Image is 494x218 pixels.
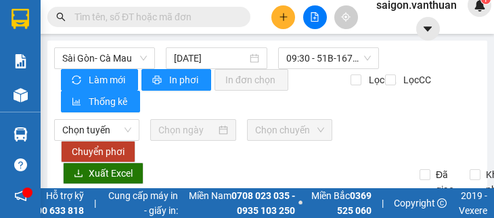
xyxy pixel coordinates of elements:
button: caret-down [416,17,440,41]
input: Tìm tên, số ĐT hoặc mã đơn [74,9,234,24]
img: solution-icon [14,54,28,68]
span: plus [279,12,288,22]
span: Xuất Excel [89,166,133,181]
span: copyright [437,198,447,208]
button: downloadXuất Excel [63,162,143,184]
span: Chọn tuyến [62,120,131,140]
span: caret-down [422,23,434,35]
span: search [56,12,66,22]
span: Chọn chuyến [255,120,324,140]
strong: 1900 633 818 [26,205,84,216]
span: | [94,196,96,211]
button: syncLàm mới [61,69,138,91]
button: bar-chartThống kê [61,91,140,112]
input: 15/09/2025 [174,51,246,66]
span: notification [14,189,27,202]
span: Đã giao [430,167,459,197]
img: warehouse-icon [14,127,28,141]
span: Lọc CC [398,72,433,87]
button: plus [271,5,295,29]
span: 09:30 - 51B-167.01 [286,48,371,68]
span: aim [341,12,351,22]
span: Miền Bắc [306,188,372,218]
img: warehouse-icon [14,88,28,102]
span: ⚪️ [298,200,302,206]
span: In phơi [169,72,200,87]
button: In đơn chọn [215,69,288,91]
strong: 0708 023 035 - 0935 103 250 [231,190,295,216]
span: bar-chart [72,97,83,108]
span: Cung cấp máy in - giấy in: [106,188,178,218]
button: Chuyển phơi [61,141,135,162]
span: sync [72,75,83,86]
span: file-add [310,12,319,22]
span: question-circle [14,158,27,171]
strong: 0369 525 060 [337,190,372,216]
span: Lọc CR [363,72,399,87]
span: Làm mới [89,72,127,87]
span: download [74,169,83,179]
span: | [382,196,384,211]
button: file-add [303,5,327,29]
button: aim [334,5,358,29]
span: Miền Nam [181,188,294,218]
img: logo-vxr [12,9,29,29]
input: Chọn ngày [158,123,215,137]
span: printer [152,75,164,86]
span: Sài Gòn- Cà Mau [62,48,147,68]
span: Thống kê [89,94,129,109]
button: printerIn phơi [141,69,211,91]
